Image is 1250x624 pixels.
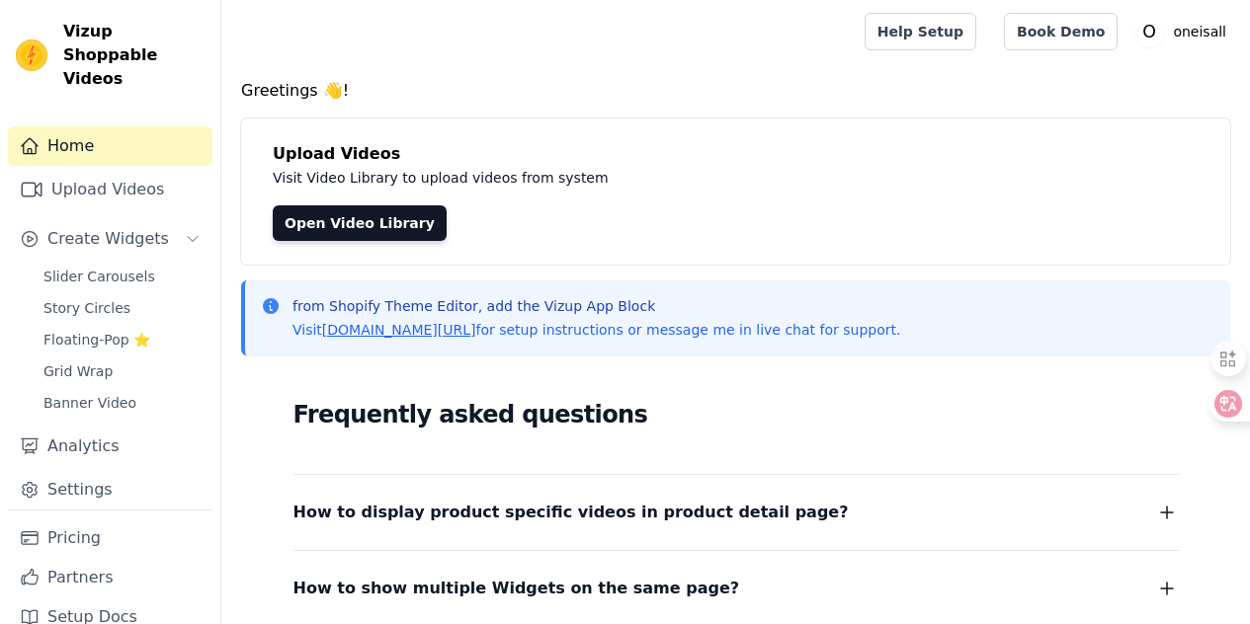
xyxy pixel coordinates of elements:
a: Book Demo [1004,13,1118,50]
p: from Shopify Theme Editor, add the Vizup App Block [292,296,900,316]
img: Vizup [16,39,47,71]
a: Help Setup [865,13,976,50]
h4: Greetings 👋! [241,79,1230,103]
a: Partners [8,558,212,597]
a: Settings [8,470,212,509]
p: Visit Video Library to upload videos from system [273,166,1158,190]
button: Create Widgets [8,219,212,259]
p: oneisall [1165,14,1234,49]
a: Analytics [8,427,212,466]
text: O [1143,22,1157,41]
h4: Upload Videos [273,142,1199,166]
a: Story Circles [32,294,212,322]
a: Floating-Pop ⭐ [32,326,212,353]
span: How to show multiple Widgets on the same page? [293,575,740,602]
span: Slider Carousels [43,267,155,286]
span: Story Circles [43,298,130,318]
span: Banner Video [43,393,136,413]
a: Upload Videos [8,170,212,209]
button: O oneisall [1133,14,1234,49]
a: Home [8,126,212,166]
span: Grid Wrap [43,361,113,381]
a: Open Video Library [273,205,447,241]
a: Slider Carousels [32,263,212,290]
span: Create Widgets [47,227,169,251]
a: Pricing [8,518,212,558]
h2: Frequently asked questions [293,395,1179,434]
a: Banner Video [32,389,212,417]
span: Vizup Shoppable Videos [63,20,205,91]
span: Floating-Pop ⭐ [43,330,150,350]
a: [DOMAIN_NAME][URL] [322,322,476,338]
button: How to show multiple Widgets on the same page? [293,575,1179,602]
p: Visit for setup instructions or message me in live chat for support. [292,320,900,340]
button: How to display product specific videos in product detail page? [293,499,1179,526]
a: Grid Wrap [32,357,212,385]
span: How to display product specific videos in product detail page? [293,499,849,526]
